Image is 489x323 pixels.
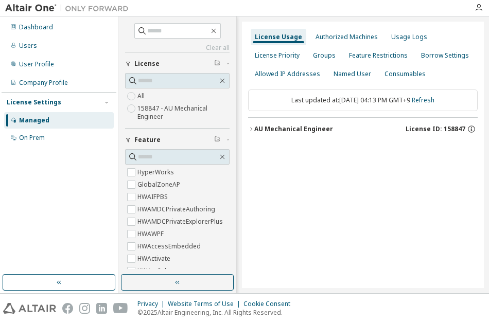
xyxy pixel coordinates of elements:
[255,51,300,60] div: License Priority
[134,60,160,68] span: License
[79,303,90,314] img: instagram.svg
[137,191,170,203] label: HWAIFPBS
[421,51,469,60] div: Borrow Settings
[391,33,427,41] div: Usage Logs
[137,228,166,240] label: HWAWPF
[406,125,465,133] span: License ID: 158847
[19,79,68,87] div: Company Profile
[113,303,128,314] img: youtube.svg
[19,42,37,50] div: Users
[385,70,426,78] div: Consumables
[349,51,408,60] div: Feature Restrictions
[137,203,217,216] label: HWAMDCPrivateAuthoring
[137,265,170,277] label: HWAcufwh
[96,303,107,314] img: linkedin.svg
[316,33,378,41] div: Authorized Machines
[19,116,49,124] div: Managed
[412,96,434,104] a: Refresh
[248,118,478,140] button: AU Mechanical EngineerLicense ID: 158847
[137,178,182,191] label: GlobalZoneAP
[137,216,225,228] label: HWAMDCPrivateExplorerPlus
[19,134,45,142] div: On Prem
[19,60,54,68] div: User Profile
[5,3,134,13] img: Altair One
[137,102,230,123] label: 158847 - AU Mechanical Engineer
[313,51,336,60] div: Groups
[254,125,333,133] div: AU Mechanical Engineer
[255,33,302,41] div: License Usage
[137,308,296,317] p: © 2025 Altair Engineering, Inc. All Rights Reserved.
[7,98,61,106] div: License Settings
[3,303,56,314] img: altair_logo.svg
[19,23,53,31] div: Dashboard
[255,70,320,78] div: Allowed IP Addresses
[137,90,147,102] label: All
[243,300,296,308] div: Cookie Consent
[62,303,73,314] img: facebook.svg
[125,52,230,75] button: License
[137,166,176,178] label: HyperWorks
[125,44,230,52] a: Clear all
[214,136,220,144] span: Clear filter
[214,60,220,68] span: Clear filter
[125,129,230,151] button: Feature
[137,240,203,253] label: HWAccessEmbedded
[134,136,161,144] span: Feature
[137,300,168,308] div: Privacy
[334,70,371,78] div: Named User
[137,253,172,265] label: HWActivate
[248,89,478,111] div: Last updated at: [DATE] 04:13 PM GMT+9
[168,300,243,308] div: Website Terms of Use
